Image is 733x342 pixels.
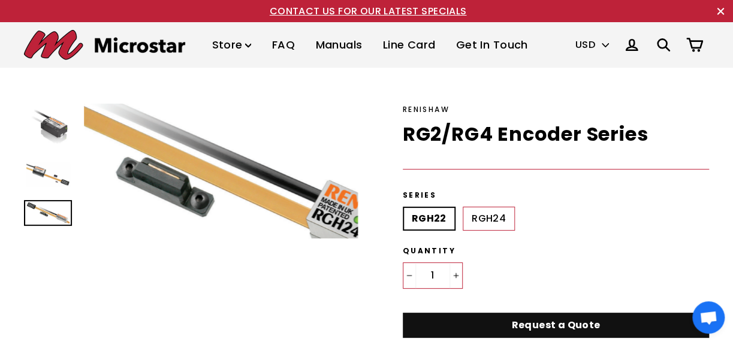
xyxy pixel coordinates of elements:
[450,263,462,288] button: Increase item quantity by one
[403,263,462,288] input: quantity
[403,190,710,201] label: Series
[403,263,416,288] button: Reduce item quantity by one
[403,246,710,256] label: Quantity
[26,105,70,146] img: RG2/RG4 Encoder Series
[374,28,445,63] a: Line Card
[463,207,515,231] label: RGH24
[403,104,710,115] div: Renishaw
[270,4,467,18] a: CONTACT US FOR OUR LATEST SPECIALS
[203,28,260,63] a: Store
[306,28,371,63] a: Manuals
[403,207,456,231] label: RGH22
[263,28,304,63] a: FAQ
[403,121,710,148] h1: RG2/RG4 Encoder Series
[692,301,725,334] a: Open chat
[26,162,70,186] img: RG2/RG4 Encoder Series
[403,313,710,338] a: Request a Quote
[26,201,70,223] img: RG2/RG4 Encoder Series
[447,28,537,63] a: Get In Touch
[203,28,536,63] ul: Primary
[24,30,185,60] img: Microstar Electronics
